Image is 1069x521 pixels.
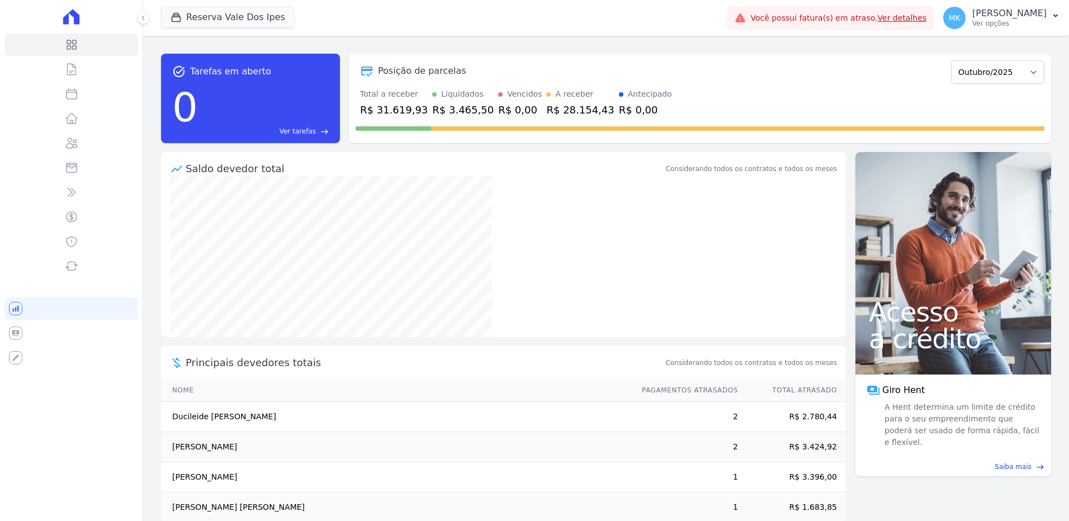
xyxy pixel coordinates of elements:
[280,126,316,136] span: Ver tarefas
[948,14,960,22] span: MK
[862,462,1044,472] a: Saiba mais east
[739,402,846,432] td: R$ 2.780,44
[320,127,329,136] span: east
[161,402,631,432] td: Ducileide [PERSON_NAME]
[378,64,466,78] div: Posição de parcelas
[202,126,329,136] a: Ver tarefas east
[631,432,739,462] td: 2
[555,88,593,100] div: A receber
[507,88,542,100] div: Vencidos
[869,325,1038,352] span: a crédito
[878,13,927,22] a: Ver detalhes
[882,383,925,397] span: Giro Hent
[882,401,1040,448] span: A Hent determina um limite de crédito para o seu empreendimento que poderá ser usado de forma ráp...
[161,462,631,492] td: [PERSON_NAME]
[172,65,186,78] span: task_alt
[186,355,664,370] span: Principais devedores totais
[360,102,428,117] div: R$ 31.619,93
[972,19,1047,28] p: Ver opções
[161,432,631,462] td: [PERSON_NAME]
[666,164,837,174] div: Considerando todos os contratos e todos os meses
[360,88,428,100] div: Total a receber
[498,102,542,117] div: R$ 0,00
[631,402,739,432] td: 2
[739,462,846,492] td: R$ 3.396,00
[432,102,494,117] div: R$ 3.465,50
[441,88,484,100] div: Liquidados
[546,102,614,117] div: R$ 28.154,43
[1036,463,1044,471] span: east
[934,2,1069,34] button: MK [PERSON_NAME] Ver opções
[666,358,837,368] span: Considerando todos os contratos e todos os meses
[631,379,739,402] th: Pagamentos Atrasados
[161,379,631,402] th: Nome
[972,8,1047,19] p: [PERSON_NAME]
[739,432,846,462] td: R$ 3.424,92
[619,102,672,117] div: R$ 0,00
[631,462,739,492] td: 1
[869,299,1038,325] span: Acesso
[161,7,295,28] button: Reserva Vale Dos Ipes
[628,88,672,100] div: Antecipado
[186,161,664,176] div: Saldo devedor total
[172,78,198,136] div: 0
[750,12,926,24] span: Você possui fatura(s) em atraso.
[190,65,271,78] span: Tarefas em aberto
[739,379,846,402] th: Total Atrasado
[995,462,1032,472] span: Saiba mais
